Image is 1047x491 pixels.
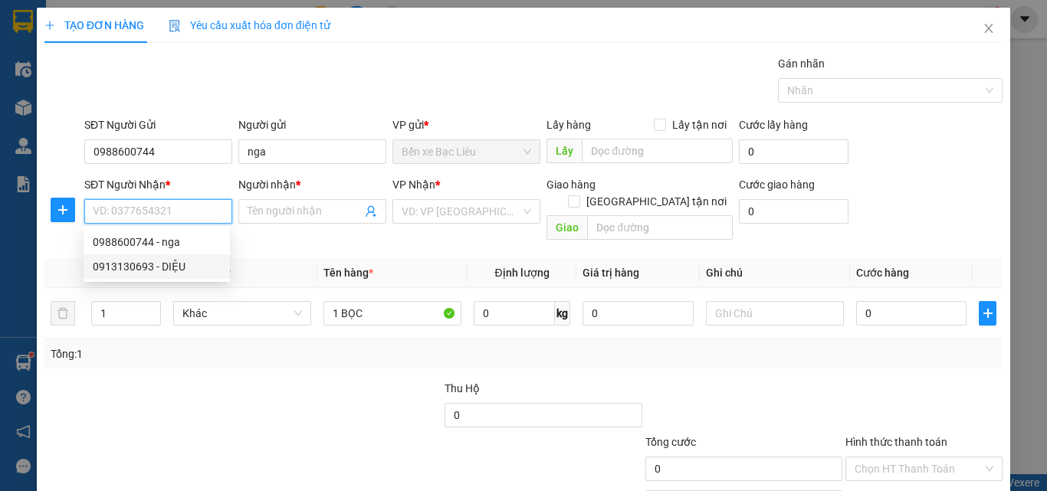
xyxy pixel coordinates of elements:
[402,140,531,163] span: Bến xe Bạc Liêu
[84,230,230,254] div: 0988600744 - nga
[856,267,909,279] span: Cước hàng
[392,178,435,191] span: VP Nhận
[706,301,844,326] input: Ghi Chú
[88,56,100,68] span: phone
[494,267,549,279] span: Định lượng
[323,301,461,326] input: VD: Bàn, Ghế
[323,267,373,279] span: Tên hàng
[967,8,1010,51] button: Close
[546,119,591,131] span: Lấy hàng
[739,139,848,164] input: Cước lấy hàng
[580,193,733,210] span: [GEOGRAPHIC_DATA] tận nơi
[583,267,639,279] span: Giá trị hàng
[979,301,996,326] button: plus
[7,34,292,53] li: 85 [PERSON_NAME]
[546,139,582,163] span: Lấy
[7,96,210,121] b: GỬI : Bến xe Bạc Liêu
[739,119,808,131] label: Cước lấy hàng
[445,382,480,394] span: Thu Hộ
[666,116,733,133] span: Lấy tận nơi
[93,258,221,275] div: 0913130693 - DIỆU
[645,436,696,448] span: Tổng cước
[582,139,733,163] input: Dọc đường
[169,20,181,32] img: icon
[88,10,217,29] b: [PERSON_NAME]
[983,22,995,34] span: close
[555,301,570,326] span: kg
[93,234,221,250] div: 0988600744 - nga
[546,178,596,191] span: Giao hàng
[7,53,292,72] li: 02839.63.63.63
[51,198,75,222] button: plus
[182,302,302,325] span: Khác
[778,57,825,70] label: Gán nhãn
[980,307,996,319] span: plus
[739,178,815,191] label: Cước giao hàng
[739,199,848,224] input: Cước giao hàng
[44,20,55,31] span: plus
[845,436,947,448] label: Hình thức thanh toán
[84,254,230,279] div: 0913130693 - DIỆU
[700,258,850,288] th: Ghi chú
[44,19,144,31] span: TẠO ĐƠN HÀNG
[51,204,74,216] span: plus
[84,176,232,193] div: SĐT Người Nhận
[51,345,405,362] div: Tổng: 1
[238,176,386,193] div: Người nhận
[583,301,693,326] input: 0
[392,116,540,133] div: VP gửi
[365,205,377,218] span: user-add
[238,116,386,133] div: Người gửi
[587,215,733,240] input: Dọc đường
[51,301,75,326] button: delete
[88,37,100,49] span: environment
[546,215,587,240] span: Giao
[84,116,232,133] div: SĐT Người Gửi
[169,19,330,31] span: Yêu cầu xuất hóa đơn điện tử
